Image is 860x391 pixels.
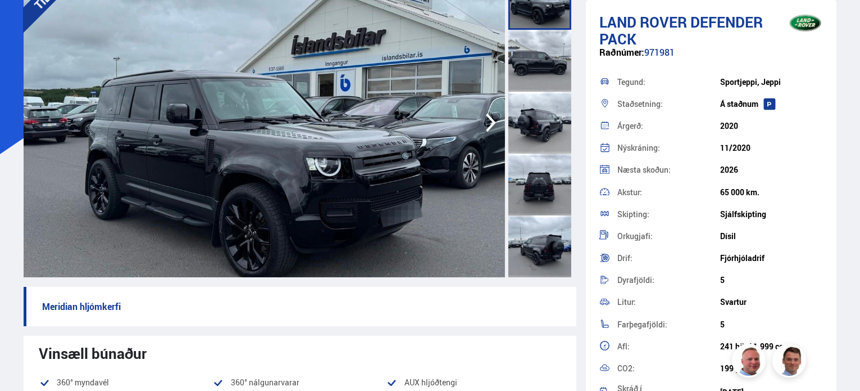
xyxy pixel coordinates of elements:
div: Árgerð: [617,122,720,130]
div: Vinsæll búnaður [39,345,561,362]
div: CO2: [617,365,720,372]
div: Dyrafjöldi: [617,276,720,284]
div: Næsta skoðun: [617,166,720,174]
div: Drif: [617,254,720,262]
div: Orkugjafi: [617,232,720,240]
div: 11/2020 [720,143,823,152]
div: 199 g/km [720,364,823,373]
div: 2020 [720,122,823,131]
li: AUX hljóðtengi [386,376,560,389]
li: 360° myndavél [39,376,213,389]
div: Staðsetning: [617,100,720,108]
div: 5 [720,320,823,329]
div: Nýskráning: [617,144,720,152]
div: Fjórhjóladrif [720,254,823,263]
div: Sjálfskipting [720,210,823,219]
img: FbJEzSuNWCJXmdc-.webp [774,345,808,379]
div: 65 000 km. [720,188,823,197]
p: Meridian hljómkerfi [24,287,576,326]
div: Farþegafjöldi: [617,321,720,329]
div: 971981 [599,47,823,69]
div: Afl: [617,343,720,350]
span: Raðnúmer: [599,46,644,59]
div: Svartur [720,298,823,307]
div: Á staðnum [720,100,823,109]
span: Land Rover [599,12,687,32]
div: 5 [720,276,823,285]
button: Opna LiveChat spjallviðmót [9,5,43,38]
img: siFngHWaQ9KaOqBr.png [734,345,767,379]
div: Akstur: [617,188,720,196]
div: Tegund: [617,78,720,86]
div: Dísil [720,232,823,241]
div: Skipting: [617,210,720,218]
img: brand logo [783,6,828,41]
div: Litur: [617,298,720,306]
li: 360° nálgunarvarar [213,376,386,389]
span: Defender PACK [599,12,763,49]
div: Sportjeppi, Jeppi [720,78,823,87]
div: 2026 [720,165,823,174]
div: 241 hö. / 1.999 cc. [720,342,823,351]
